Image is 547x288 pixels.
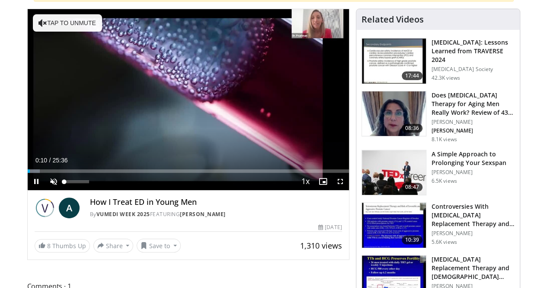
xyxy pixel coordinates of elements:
[297,173,314,190] button: Playback Rate
[49,157,51,164] span: /
[432,136,457,143] p: 8.1K views
[432,127,515,134] p: [PERSON_NAME]
[93,239,134,252] button: Share
[47,242,51,250] span: 8
[432,119,515,126] p: [PERSON_NAME]
[432,169,515,176] p: [PERSON_NAME]
[35,197,55,218] img: Vumedi Week 2025
[300,240,342,251] span: 1,310 views
[28,173,45,190] button: Pause
[180,210,226,218] a: [PERSON_NAME]
[361,91,515,143] a: 08:36 Does [MEDICAL_DATA] Therapy for Aging Men Really Work? Review of 43 St… [PERSON_NAME] [PERS...
[361,202,515,248] a: 10:39 Controversies With [MEDICAL_DATA] Replacement Therapy and [MEDICAL_DATA] Can… [PERSON_NAME]...
[314,173,332,190] button: Enable picture-in-picture mode
[318,223,342,231] div: [DATE]
[59,197,80,218] a: A
[90,210,342,218] div: By FEATURING
[402,124,422,133] span: 08:36
[362,91,426,136] img: 4d4bce34-7cbb-4531-8d0c-5308a71d9d6c.150x105_q85_crop-smart_upscale.jpg
[432,255,515,281] h3: [MEDICAL_DATA] Replacement Therapy and [DEMOGRAPHIC_DATA] Fertility
[35,239,90,252] a: 8 Thumbs Up
[362,39,426,84] img: 1317c62a-2f0d-4360-bee0-b1bff80fed3c.150x105_q85_crop-smart_upscale.jpg
[45,173,62,190] button: Unmute
[361,150,515,196] a: 08:47 A Simple Approach to Prolonging Your Sexspan [PERSON_NAME] 6.5K views
[33,14,102,32] button: Tap to unmute
[35,157,47,164] span: 0:10
[402,71,422,80] span: 17:44
[137,239,181,252] button: Save to
[362,150,426,195] img: c4bd4661-e278-4c34-863c-57c104f39734.150x105_q85_crop-smart_upscale.jpg
[402,236,422,244] span: 10:39
[432,239,457,246] p: 5.6K views
[432,91,515,117] h3: Does [MEDICAL_DATA] Therapy for Aging Men Really Work? Review of 43 St…
[332,173,349,190] button: Fullscreen
[432,178,457,184] p: 6.5K views
[361,14,424,25] h4: Related Videos
[432,38,515,64] h3: [MEDICAL_DATA]: Lessons Learned from TRAVERSE 2024
[28,9,349,191] video-js: Video Player
[432,74,460,81] p: 42.3K views
[361,38,515,84] a: 17:44 [MEDICAL_DATA]: Lessons Learned from TRAVERSE 2024 [MEDICAL_DATA] Society 42.3K views
[432,66,515,73] p: [MEDICAL_DATA] Society
[402,183,422,191] span: 08:47
[432,202,515,228] h3: Controversies With [MEDICAL_DATA] Replacement Therapy and [MEDICAL_DATA] Can…
[432,150,515,167] h3: A Simple Approach to Prolonging Your Sexspan
[64,180,89,183] div: Volume Level
[432,230,515,237] p: [PERSON_NAME]
[52,157,67,164] span: 25:36
[96,210,150,218] a: Vumedi Week 2025
[28,169,349,173] div: Progress Bar
[90,197,342,207] h4: How I Treat ED in Young Men
[362,203,426,248] img: 418933e4-fe1c-4c2e-be56-3ce3ec8efa3b.150x105_q85_crop-smart_upscale.jpg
